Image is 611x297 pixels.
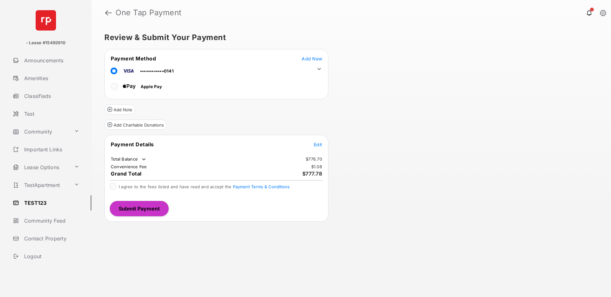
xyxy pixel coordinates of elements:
[110,164,147,169] td: Convenience Fee
[10,124,72,139] a: Community
[302,170,322,177] span: $777.78
[111,141,154,148] span: Payment Details
[104,104,135,114] button: Add Note
[10,71,92,86] a: Amenities
[10,53,92,68] a: Announcements
[110,156,147,162] td: Total Balance
[10,231,92,246] a: Contact Property
[305,156,322,162] td: $776.70
[10,213,92,228] a: Community Feed
[314,141,322,148] button: Edit
[104,120,167,130] button: Add Charitable Donations
[140,68,174,73] span: ••••••••••••0141
[10,249,92,264] a: Logout
[10,160,72,175] a: Lease Options
[26,40,66,46] p: - Lease #15492910
[302,56,322,61] span: Add New
[111,170,142,177] span: Grand Total
[10,106,92,121] a: Test
[111,55,156,62] span: Payment Method
[314,142,322,147] span: Edit
[311,164,322,169] td: $1.08
[141,84,162,89] span: Apple Pay
[10,177,72,193] a: TestApartment
[104,34,593,41] h5: Review & Submit Your Payment
[302,55,322,62] button: Add New
[233,184,290,189] button: I agree to the fees listed and have read and accept the
[110,201,169,216] button: Submit Payment
[119,184,290,189] span: I agree to the fees listed and have read and accept the
[10,88,92,104] a: Classifieds
[116,9,182,17] strong: One Tap Payment
[36,10,56,31] img: svg+xml;base64,PHN2ZyB4bWxucz0iaHR0cDovL3d3dy53My5vcmcvMjAwMC9zdmciIHdpZHRoPSI2NCIgaGVpZ2h0PSI2NC...
[10,195,92,211] a: TEST123
[10,142,82,157] a: Important Links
